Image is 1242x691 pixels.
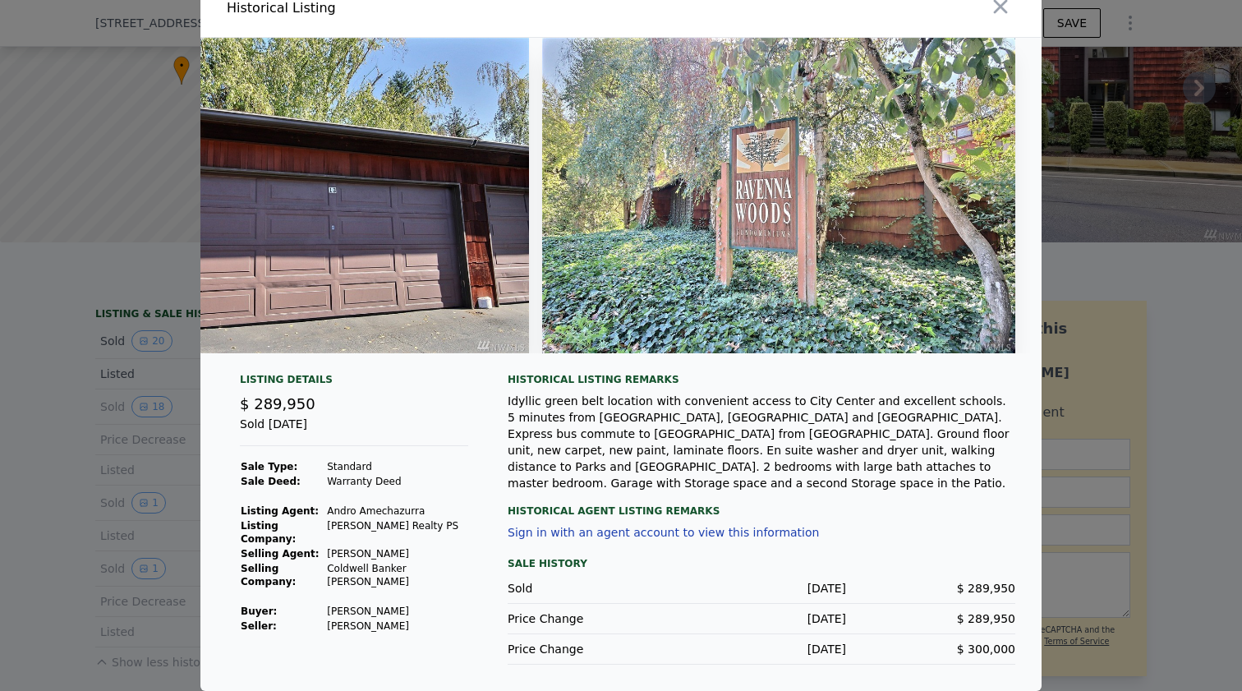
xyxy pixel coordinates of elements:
div: Listing Details [240,373,468,393]
strong: Sale Type: [241,461,297,472]
div: Historical Agent Listing Remarks [508,491,1015,518]
span: $ 289,950 [957,612,1015,625]
div: [DATE] [677,610,846,627]
strong: Selling Agent: [241,548,320,560]
td: Warranty Deed [326,474,468,489]
td: [PERSON_NAME] [326,546,468,561]
button: Sign in with an agent account to view this information [508,526,819,539]
strong: Selling Company: [241,563,296,587]
strong: Sale Deed: [241,476,301,487]
span: $ 300,000 [957,643,1015,656]
span: $ 289,950 [240,395,315,412]
td: Standard [326,459,468,474]
img: Property Img [56,38,529,353]
td: Coldwell Banker [PERSON_NAME] [326,561,468,589]
span: $ 289,950 [957,582,1015,595]
div: [DATE] [677,580,846,597]
strong: Listing Company: [241,520,296,545]
div: Sold [DATE] [240,416,468,446]
strong: Seller : [241,620,277,632]
div: Price Change [508,610,677,627]
div: Idyllic green belt location with convenient access to City Center and excellent schools. 5 minute... [508,393,1015,491]
div: Price Change [508,641,677,657]
td: [PERSON_NAME] [326,619,468,633]
strong: Buyer : [241,606,277,617]
img: Property Img [542,38,1015,353]
strong: Listing Agent: [241,505,319,517]
div: Sold [508,580,677,597]
td: Andro Amechazurra [326,504,468,518]
td: [PERSON_NAME] [326,604,468,619]
div: Historical Listing remarks [508,373,1015,386]
td: [PERSON_NAME] Realty PS [326,518,468,546]
div: [DATE] [677,641,846,657]
div: Sale History [508,554,1015,574]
